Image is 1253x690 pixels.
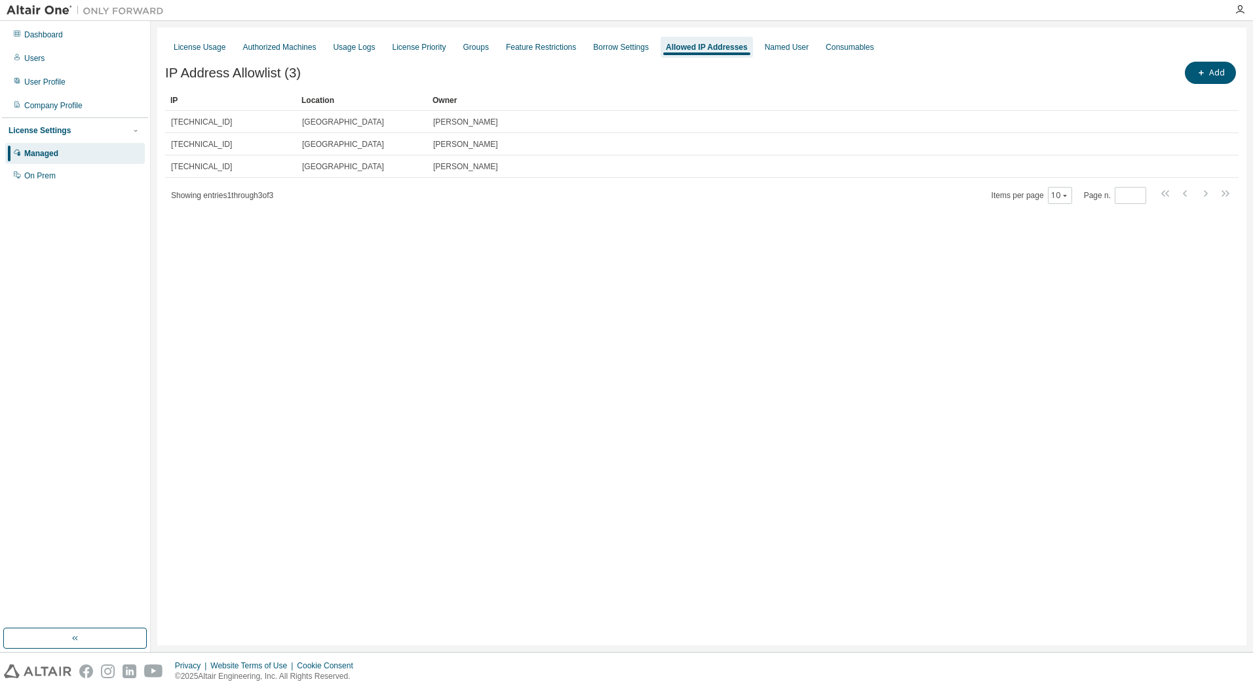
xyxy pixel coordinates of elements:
[175,660,210,671] div: Privacy
[302,139,384,150] span: [GEOGRAPHIC_DATA]
[301,90,422,111] div: Location
[24,53,45,64] div: Users
[765,42,809,52] div: Named User
[24,77,66,87] div: User Profile
[1185,62,1236,84] button: Add
[4,664,71,678] img: altair_logo.svg
[165,66,301,81] span: IP Address Allowlist (3)
[1084,187,1146,204] span: Page n.
[9,125,71,136] div: License Settings
[24,148,58,159] div: Managed
[297,660,360,671] div: Cookie Consent
[123,664,136,678] img: linkedin.svg
[506,42,576,52] div: Feature Restrictions
[101,664,115,678] img: instagram.svg
[302,161,384,172] span: [GEOGRAPHIC_DATA]
[210,660,297,671] div: Website Terms of Use
[433,139,498,150] span: [PERSON_NAME]
[174,42,225,52] div: License Usage
[333,42,375,52] div: Usage Logs
[170,90,291,111] div: IP
[666,42,748,52] div: Allowed IP Addresses
[79,664,93,678] img: facebook.svg
[24,100,83,111] div: Company Profile
[144,664,163,678] img: youtube.svg
[175,671,361,682] p: © 2025 Altair Engineering, Inc. All Rights Reserved.
[171,161,232,172] span: [TECHNICAL_ID]
[171,139,232,150] span: [TECHNICAL_ID]
[826,42,874,52] div: Consumables
[393,42,446,52] div: License Priority
[7,4,170,17] img: Altair One
[433,161,498,172] span: [PERSON_NAME]
[992,187,1072,204] span: Items per page
[24,171,56,181] div: On Prem
[242,42,316,52] div: Authorized Machines
[433,90,1202,111] div: Owner
[593,42,649,52] div: Borrow Settings
[1051,190,1069,201] button: 10
[302,117,384,127] span: [GEOGRAPHIC_DATA]
[463,42,489,52] div: Groups
[24,30,63,40] div: Dashboard
[433,117,498,127] span: [PERSON_NAME]
[171,117,232,127] span: [TECHNICAL_ID]
[171,191,273,200] span: Showing entries 1 through 3 of 3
